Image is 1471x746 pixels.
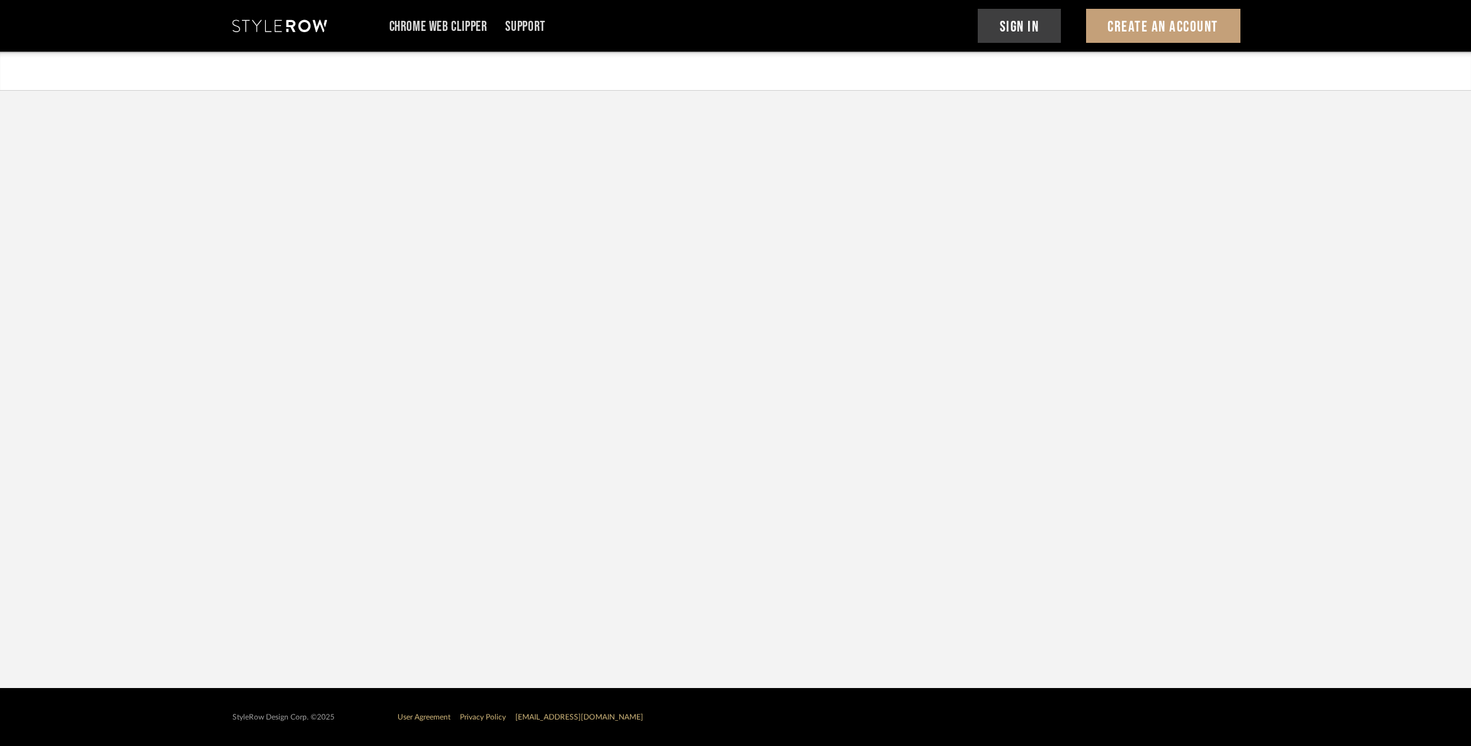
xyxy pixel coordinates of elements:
a: Chrome Web Clipper [389,21,488,32]
a: User Agreement [398,713,450,721]
div: StyleRow Design Corp. ©2025 [232,713,335,722]
a: Privacy Policy [460,713,506,721]
button: Sign In [978,9,1061,43]
a: Support [505,21,545,32]
button: Create An Account [1086,9,1240,43]
a: [EMAIL_ADDRESS][DOMAIN_NAME] [515,713,643,721]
